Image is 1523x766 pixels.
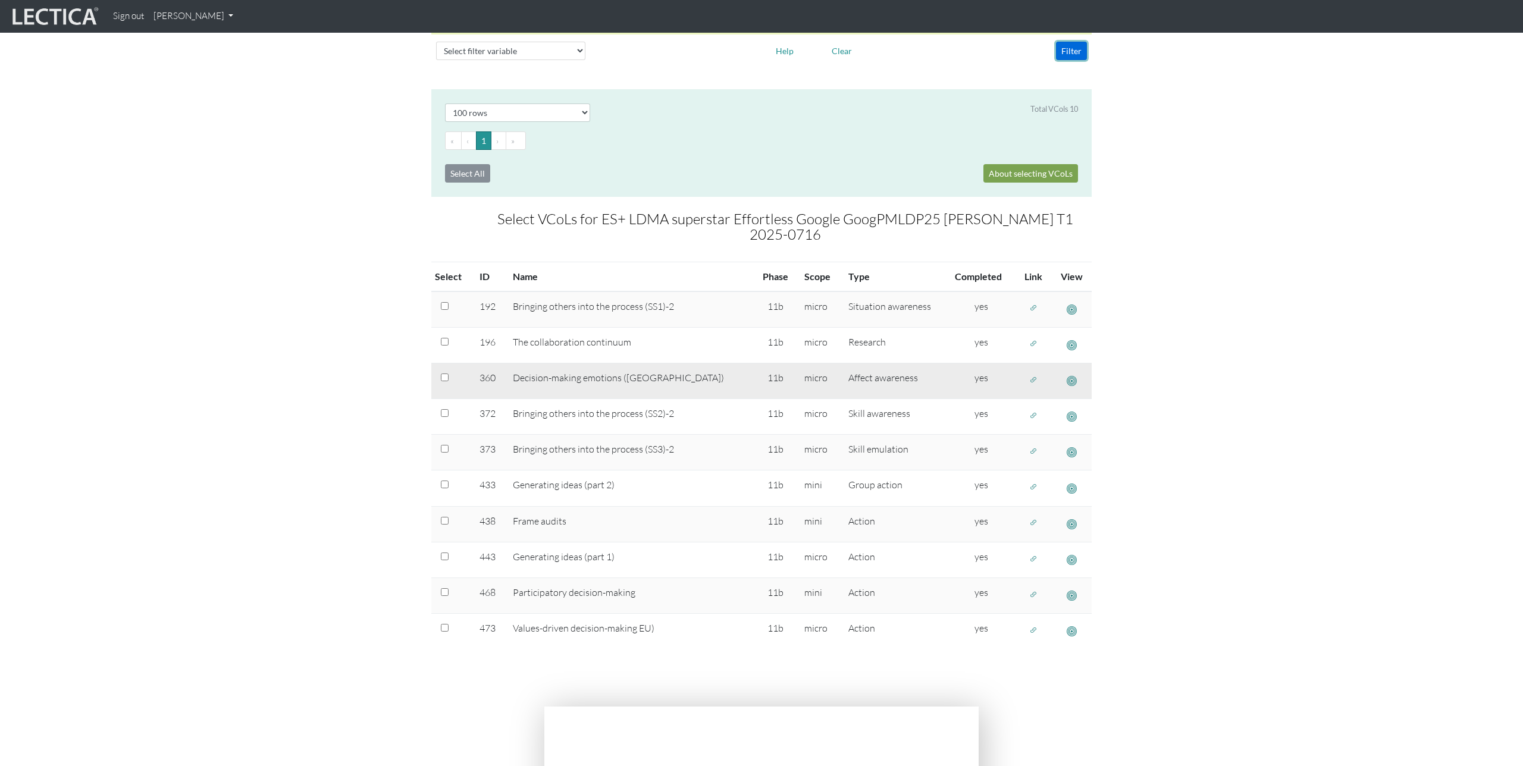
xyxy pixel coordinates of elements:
h4: Select VCoLs for ES+ LDMA superstar Effortless Google GoogPMLDP25 [PERSON_NAME] T1 2025-0716 [431,211,1092,243]
td: 11b [753,614,797,649]
span: See vcol [1067,446,1077,459]
td: 438 [472,506,506,542]
td: Skill awareness [841,399,948,435]
td: Group action [841,470,948,506]
td: mini [797,506,842,542]
td: yes [948,506,1015,542]
td: 11b [753,578,797,614]
td: 360 [472,363,506,398]
span: Add Vcol [1029,339,1038,349]
td: 11b [753,506,797,542]
td: 11b [753,291,797,328]
td: Action [841,578,948,614]
td: yes [948,363,1015,398]
td: 473 [472,614,506,649]
img: lecticalive [10,5,99,28]
td: 196 [472,327,506,363]
td: 11b [753,363,797,398]
td: Generating ideas (part 1) [506,542,753,577]
td: yes [948,578,1015,614]
th: View [1052,262,1092,291]
ul: Pagination [445,131,1078,150]
td: 443 [472,542,506,577]
td: Participatory decision-making [506,578,753,614]
td: micro [797,291,842,328]
td: Action [841,614,948,649]
span: See vcol [1067,589,1077,602]
span: See vcol [1067,518,1077,530]
span: See vcol [1067,482,1077,494]
td: 11b [753,470,797,506]
td: micro [797,614,842,649]
span: Add Vcol [1029,410,1038,420]
span: See vcol [1067,410,1077,423]
td: Values-driven decision-making EU) [506,614,753,649]
td: Skill emulation [841,435,948,470]
span: Add Vcol [1029,482,1038,492]
span: Add Vcol [1029,554,1038,564]
td: yes [948,435,1015,470]
a: [PERSON_NAME] [149,5,238,28]
span: Add Vcol [1029,375,1038,385]
span: See vcol [1067,339,1077,351]
td: 11b [753,435,797,470]
a: Sign out [108,5,149,28]
td: Bringing others into the process (SS2)-2 [506,399,753,435]
th: Type [841,262,948,291]
td: 433 [472,470,506,506]
td: yes [948,291,1015,328]
a: Help [770,43,799,55]
td: Decision-making emotions ([GEOGRAPHIC_DATA]) [506,363,753,398]
td: Bringing others into the process (SS3)-2 [506,435,753,470]
td: 373 [472,435,506,470]
span: Add Vcol [1029,518,1038,528]
td: yes [948,327,1015,363]
span: Add Vcol [1029,589,1038,599]
span: Add Vcol [1029,625,1038,635]
button: Go to page 1 [476,131,491,150]
div: Total VCols 10 [1030,103,1078,115]
span: See vcol [1067,625,1077,638]
td: Action [841,506,948,542]
td: micro [797,399,842,435]
button: Clear [826,42,857,60]
a: About selecting VCoLs [983,164,1078,183]
span: See vcol [1067,554,1077,566]
a: Select All [445,164,490,183]
td: Bringing others into the process (SS1)-2 [506,291,753,328]
th: Completed [948,262,1015,291]
td: yes [948,399,1015,435]
th: Link [1015,262,1051,291]
td: 11b [753,399,797,435]
td: 11b [753,542,797,577]
td: yes [948,614,1015,649]
td: mini [797,470,842,506]
th: ID [472,262,506,291]
td: micro [797,363,842,398]
td: Generating ideas (part 2) [506,470,753,506]
td: Research [841,327,948,363]
td: Situation awareness [841,291,948,328]
td: micro [797,327,842,363]
th: Name [506,262,753,291]
td: The collaboration continuum [506,327,753,363]
td: yes [948,470,1015,506]
td: micro [797,435,842,470]
th: Phase [753,262,797,291]
td: yes [948,542,1015,577]
button: Help [770,42,799,60]
td: 192 [472,291,506,328]
td: Action [841,542,948,577]
th: Select [431,262,472,291]
span: See vcol [1067,303,1077,316]
td: 372 [472,399,506,435]
span: Add Vcol [1029,446,1038,456]
td: 11b [753,327,797,363]
th: Scope [797,262,842,291]
td: 468 [472,578,506,614]
td: Affect awareness [841,363,948,398]
button: Filter [1056,42,1087,60]
span: Add Vcol [1029,303,1038,313]
td: mini [797,578,842,614]
td: Frame audits [506,506,753,542]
